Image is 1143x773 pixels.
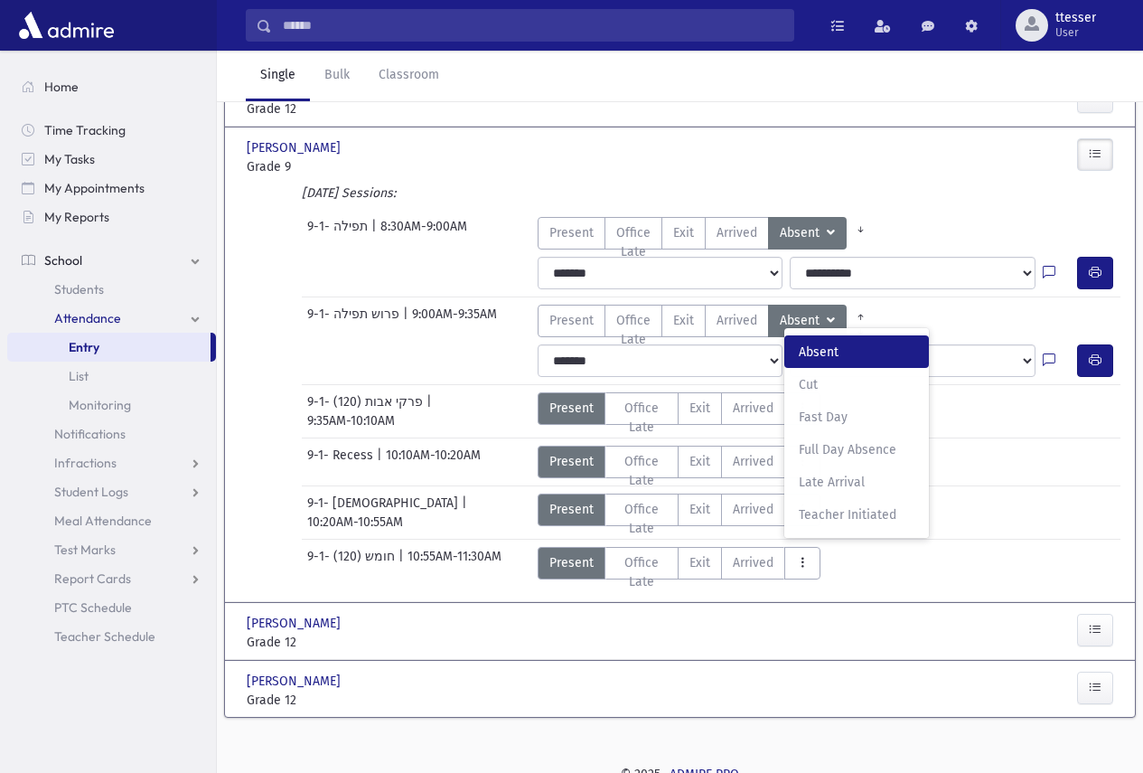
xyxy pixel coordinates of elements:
span: 9-1- [DEMOGRAPHIC_DATA] [307,494,462,513]
span: Office Late [616,399,668,437]
a: Single [246,51,310,101]
span: Time Tracking [44,122,126,138]
span: 8:30AM-9:00AM [380,217,467,250]
span: Exit [673,223,694,242]
span: Absent [780,223,823,243]
span: 10:20AM-10:55AM [307,513,403,532]
span: [PERSON_NAME] [247,138,344,157]
a: Home [7,72,216,101]
a: Notifications [7,419,216,448]
span: List [69,368,89,384]
span: 9-1- פרקי אבות (120) [307,392,426,411]
span: Attendance [54,310,121,326]
a: My Appointments [7,174,216,203]
span: Present [549,311,594,330]
span: My Appointments [44,180,145,196]
span: Full Day Absence [799,440,914,459]
span: Office Late [616,223,651,261]
span: Arrived [733,452,773,471]
a: Classroom [364,51,454,101]
a: Student Logs [7,477,216,506]
span: Office Late [616,311,651,349]
span: Arrived [733,399,773,418]
span: Meal Attendance [54,513,152,529]
span: Monitoring [69,397,131,413]
input: Search [272,9,793,42]
button: Absent [768,217,847,250]
span: Late Arrival [799,473,914,492]
span: [PERSON_NAME] [247,614,344,633]
a: Attendance [7,304,216,333]
span: Exit [689,452,710,471]
span: Arrived [733,553,773,572]
span: Exit [689,399,710,418]
span: Present [549,500,594,519]
div: AttTypes [538,446,821,478]
span: Office Late [616,553,668,591]
span: My Reports [44,209,109,225]
a: My Reports [7,203,216,231]
span: | [462,494,471,513]
a: My Tasks [7,145,216,174]
a: School [7,246,216,275]
span: 9-1- פרוש תפילה [307,305,403,337]
span: Exit [689,500,710,519]
span: 9:35AM-10:10AM [307,411,395,430]
span: Exit [673,311,694,330]
div: AttTypes [538,305,875,337]
span: PTC Schedule [54,599,132,616]
a: Bulk [310,51,364,101]
a: Test Marks [7,535,216,564]
span: Fast Day [799,408,914,427]
div: AttTypes [538,217,875,250]
span: Grade 9 [247,157,376,176]
span: [PERSON_NAME] [247,672,344,691]
span: Report Cards [54,570,131,587]
span: | [398,547,408,580]
span: Absent [780,311,823,331]
span: 9:00AM-9:35AM [412,305,497,337]
span: Entry [69,339,99,355]
span: My Tasks [44,151,95,167]
span: Grade 12 [247,633,376,652]
span: Arrived [733,500,773,519]
div: AttTypes [538,392,821,425]
span: Test Marks [54,542,116,558]
span: Exit [689,553,710,572]
a: Monitoring [7,391,216,419]
img: AdmirePro [14,7,118,43]
span: 10:10AM-10:20AM [386,446,481,478]
span: Present [549,553,594,572]
a: Report Cards [7,564,216,593]
span: 9-1- Recess [307,446,377,478]
span: | [403,305,412,337]
span: Present [549,399,594,418]
span: 10:55AM-11:30AM [408,547,501,580]
a: PTC Schedule [7,593,216,622]
span: Present [549,452,594,471]
span: 9-1- חומש (120) [307,547,398,580]
span: | [377,446,386,478]
a: Entry [7,333,211,362]
div: AttTypes [538,547,821,580]
span: Office Late [616,452,668,490]
span: Notifications [54,426,126,442]
span: Arrived [717,223,757,242]
span: Cut [799,375,914,394]
span: Grade 12 [247,99,376,118]
span: Absent [799,343,914,362]
span: Present [549,223,594,242]
span: Student Logs [54,484,128,500]
span: Grade 12 [247,691,376,710]
span: Students [54,281,104,297]
span: Teacher Initiated [799,505,914,524]
a: Infractions [7,448,216,477]
span: Home [44,79,79,95]
div: AttTypes [538,494,821,526]
span: Office Late [616,500,668,538]
a: Time Tracking [7,116,216,145]
span: Teacher Schedule [54,628,155,645]
i: [DATE] Sessions: [302,185,396,201]
a: Teacher Schedule [7,622,216,651]
a: Students [7,275,216,304]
